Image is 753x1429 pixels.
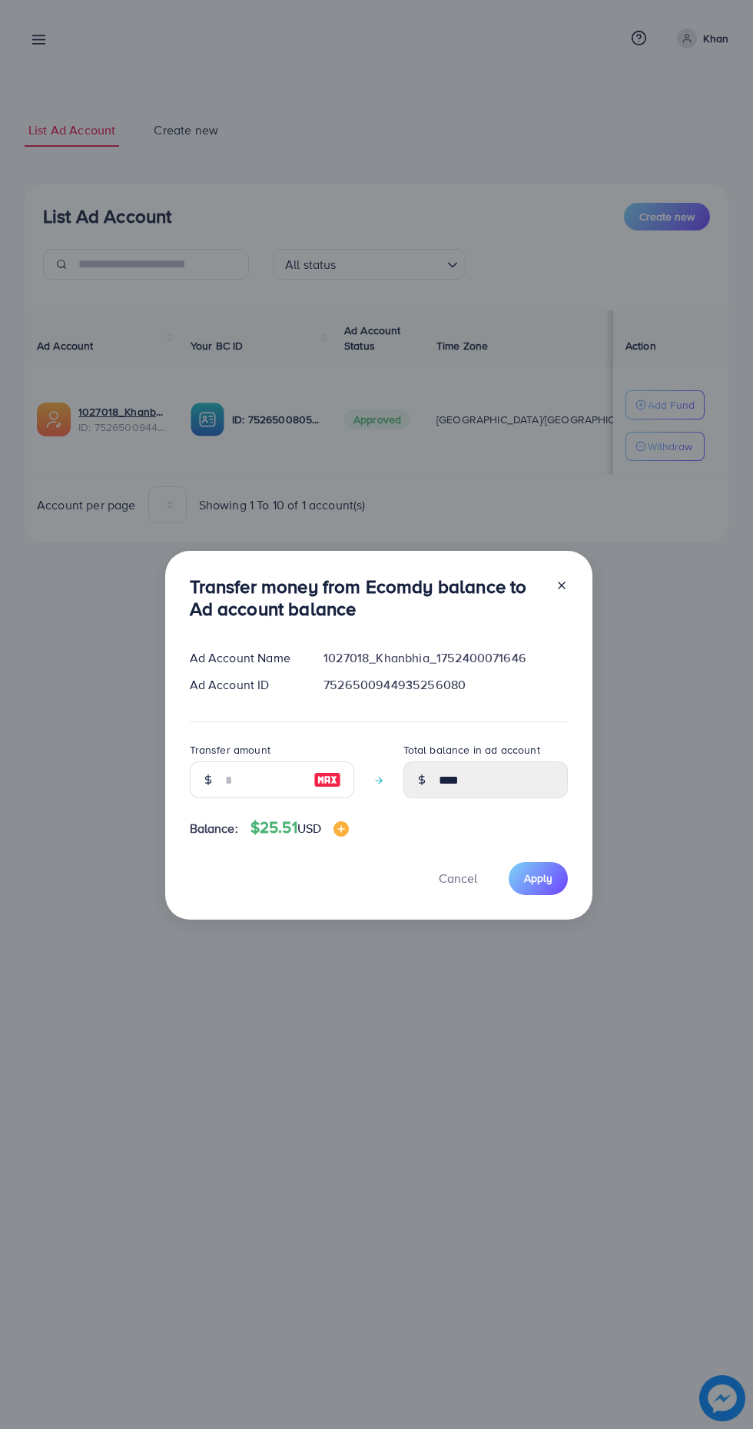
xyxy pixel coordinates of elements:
[439,870,477,887] span: Cancel
[311,649,579,667] div: 1027018_Khanbhia_1752400071646
[333,821,349,837] img: image
[297,820,321,837] span: USD
[420,862,496,895] button: Cancel
[177,676,312,694] div: Ad Account ID
[177,649,312,667] div: Ad Account Name
[190,575,543,620] h3: Transfer money from Ecomdy balance to Ad account balance
[509,862,568,895] button: Apply
[524,870,552,886] span: Apply
[250,818,349,837] h4: $25.51
[311,676,579,694] div: 7526500944935256080
[190,742,270,758] label: Transfer amount
[313,771,341,789] img: image
[190,820,238,837] span: Balance:
[403,742,540,758] label: Total balance in ad account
